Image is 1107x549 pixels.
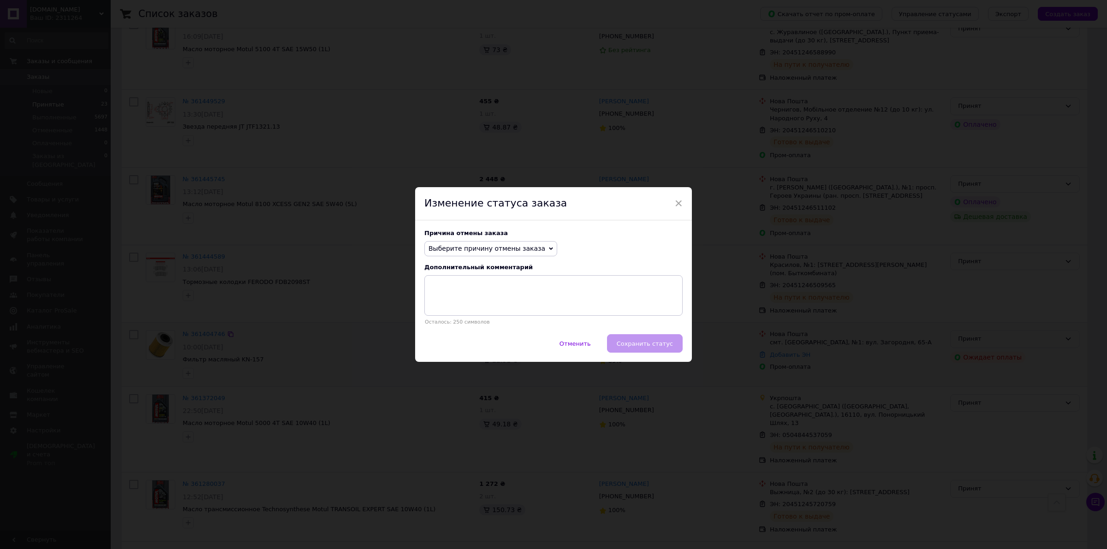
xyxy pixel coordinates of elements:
div: Причина отмены заказа [424,230,683,236]
div: Дополнительный комментарий [424,264,683,271]
span: Выберите причину отмены заказа [429,245,545,252]
div: Изменение статуса заказа [415,187,692,220]
span: Отменить [559,340,591,347]
p: Осталось: 250 символов [424,319,683,325]
span: × [674,195,683,211]
button: Отменить [550,334,601,353]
